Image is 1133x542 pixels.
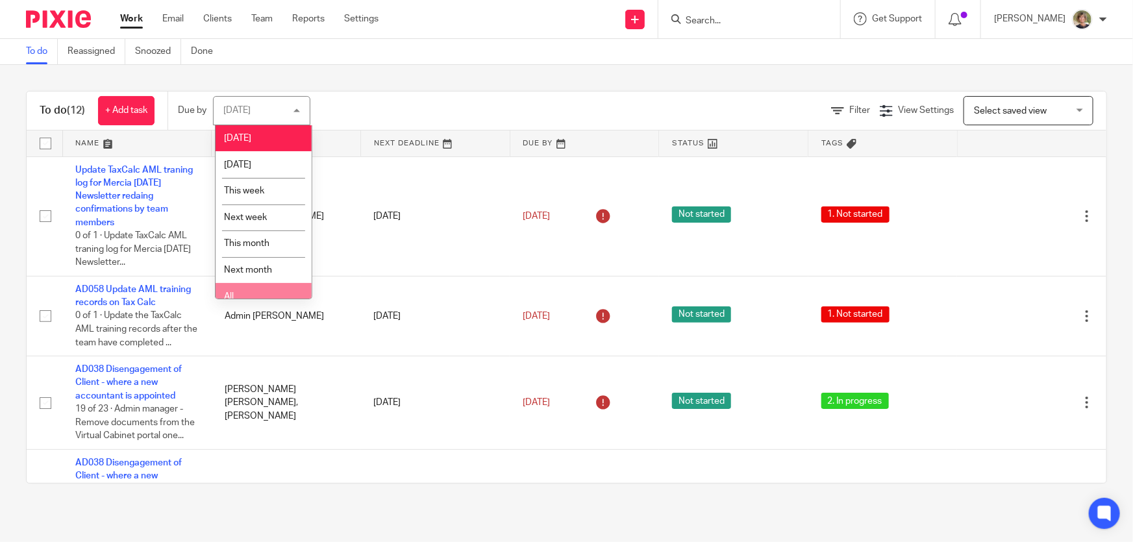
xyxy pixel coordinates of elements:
td: [PERSON_NAME] [PERSON_NAME], [PERSON_NAME] [212,356,361,450]
span: 2. In progress [821,393,889,409]
span: 0 of 1 · Update TaxCalc AML traning log for Mercia [DATE] Newsletter... [75,231,191,267]
span: 1. Not started [821,306,890,323]
a: To do [26,39,58,64]
span: 1. Not started [821,206,890,223]
a: Done [191,39,223,64]
input: Search [684,16,801,27]
span: Select saved view [974,106,1047,116]
a: Reassigned [68,39,125,64]
span: [DATE] [224,134,251,143]
td: [DATE] [360,276,510,356]
span: View Settings [898,106,954,115]
a: Settings [344,12,379,25]
a: Team [251,12,273,25]
img: High%20Res%20Andrew%20Price%20Accountants_Poppy%20Jakes%20photography-1142.jpg [1072,9,1093,30]
span: Not started [672,206,731,223]
p: [PERSON_NAME] [994,12,1065,25]
div: [DATE] [223,106,251,115]
span: [DATE] [224,160,251,169]
p: Due by [178,104,206,117]
span: Tags [821,140,843,147]
td: [DATE] [360,356,510,450]
a: AD058 Update AML training records on Tax Calc [75,285,191,307]
img: Pixie [26,10,91,28]
span: This week [224,186,264,195]
td: Admin [PERSON_NAME] [212,276,361,356]
span: [DATE] [523,312,550,321]
span: [DATE] [523,398,550,407]
td: Admin [PERSON_NAME] [212,156,361,276]
td: [DATE] [360,156,510,276]
a: AD038 Disengagement of Client - where a new accountant is appointed [75,458,182,494]
a: + Add task [98,96,155,125]
span: Next week [224,213,267,222]
span: (12) [67,105,85,116]
a: Email [162,12,184,25]
a: AD038 Disengagement of Client - where a new accountant is appointed [75,365,182,400]
a: Work [120,12,143,25]
span: 19 of 23 · Admin manager - Remove documents from the Virtual Cabinet portal one... [75,404,195,440]
h1: To do [40,104,85,117]
a: Snoozed [135,39,181,64]
span: Get Support [872,14,922,23]
span: Not started [672,393,731,409]
span: Filter [849,106,870,115]
a: Clients [203,12,232,25]
span: [DATE] [523,212,550,221]
span: All [224,292,234,301]
span: Next month [224,265,272,275]
a: Update TaxCalc AML traning log for Mercia [DATE] Newsletter redaing confirmations by team members [75,166,193,227]
span: Not started [672,306,731,323]
a: Reports [292,12,325,25]
span: This month [224,239,269,248]
span: 0 of 1 · Update the TaxCalc AML training records after the team have completed ... [75,312,197,347]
